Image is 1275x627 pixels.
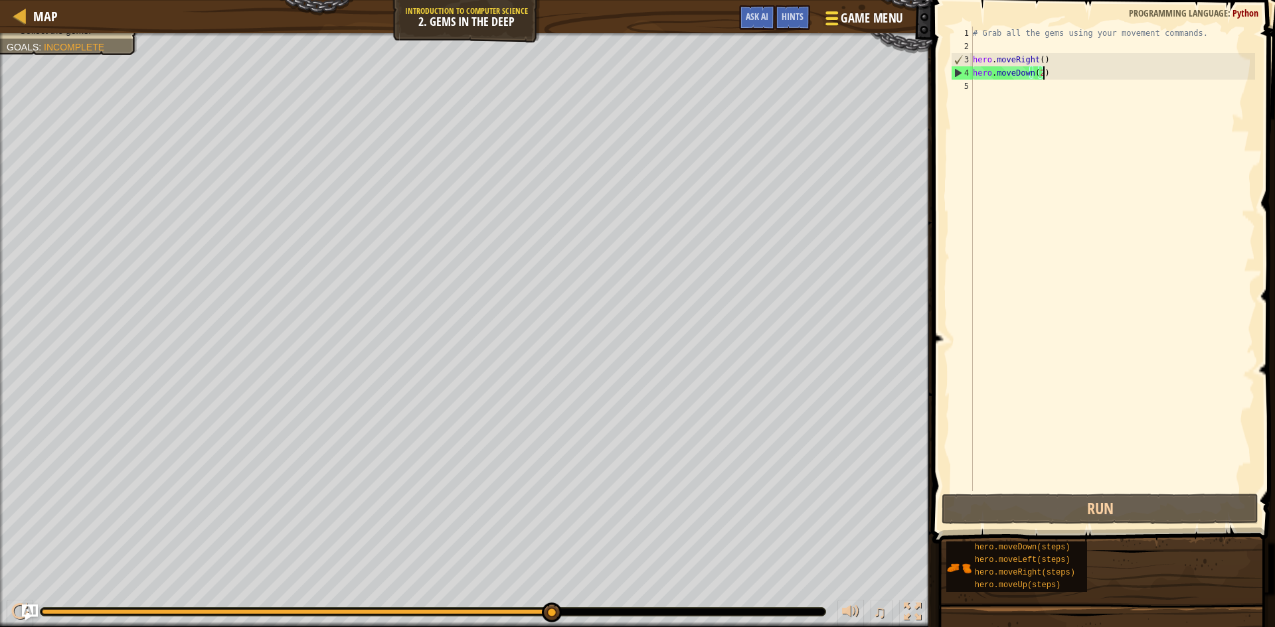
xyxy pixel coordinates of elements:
[946,555,972,581] img: portrait.png
[975,581,1061,590] span: hero.moveUp(steps)
[952,66,973,80] div: 4
[873,602,887,622] span: ♫
[871,600,893,627] button: ♫
[942,494,1258,524] button: Run
[951,80,973,93] div: 5
[1129,7,1228,19] span: Programming language
[815,5,912,37] button: Game Menu
[739,5,775,30] button: Ask AI
[837,600,864,627] button: Adjust volume
[975,555,1070,565] span: hero.moveLeft(steps)
[27,7,58,25] a: Map
[899,600,926,627] button: Toggle fullscreen
[22,604,38,620] button: Ask AI
[951,27,973,40] div: 1
[782,10,804,23] span: Hints
[7,600,33,627] button: Ctrl + P: Play
[951,40,973,53] div: 2
[39,42,44,52] span: :
[44,42,104,52] span: Incomplete
[952,53,973,66] div: 3
[7,42,39,52] span: Goals
[975,568,1075,577] span: hero.moveRight(steps)
[1232,7,1258,19] span: Python
[841,9,902,27] span: Game Menu
[1228,7,1232,19] span: :
[746,10,768,23] span: Ask AI
[975,543,1070,552] span: hero.moveDown(steps)
[33,7,58,25] span: Map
